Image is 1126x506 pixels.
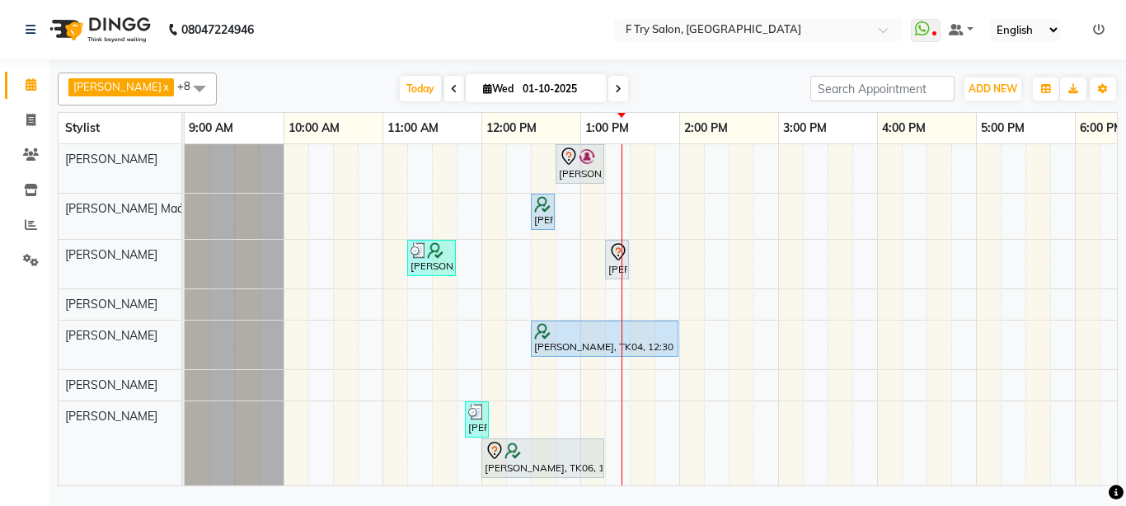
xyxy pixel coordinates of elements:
[181,7,254,53] b: 08047224946
[557,147,603,181] div: [PERSON_NAME] ., TK02, 12:45 PM-01:15 PM, Nails - Natural Nails Gel Nail Polish (F)
[383,116,443,140] a: 11:00 AM
[467,404,487,435] div: [PERSON_NAME], TK05, 11:50 AM-12:05 PM, Waxing - Bead Upper Lips/ [GEOGRAPHIC_DATA]/ Lower Lip/ N...
[65,328,157,343] span: [PERSON_NAME]
[400,76,441,101] span: Today
[533,196,553,227] div: [PERSON_NAME], TK04, 12:30 PM-12:40 PM, Threading - Eyebrows / Upper Lips/ Chin/ Nose/ Lower Lip ...
[533,323,677,354] div: [PERSON_NAME], TK04, 12:30 PM-02:00 PM, Hair Spa - Spa Essence Medium (F)
[409,242,454,274] div: [PERSON_NAME], TK03, 11:15 AM-11:45 AM, Haircut and Hair Styling - Boy-Basic Haircut (M)
[42,7,155,53] img: logo
[969,82,1017,95] span: ADD NEW
[483,441,603,476] div: [PERSON_NAME], TK06, 12:00 PM-01:15 PM, Facials- Skin Treatments - Skeyndor ALGAE MASK (F)
[162,80,169,93] a: x
[482,116,541,140] a: 12:00 PM
[607,242,627,277] div: [PERSON_NAME] ., TK02, 01:15 PM-01:30 PM, Hair Wash and Conditioning - Wash Medium (F)
[73,80,162,93] span: [PERSON_NAME]
[518,77,600,101] input: 2025-10-01
[581,116,633,140] a: 1:00 PM
[185,116,237,140] a: 9:00 AM
[964,77,1021,101] button: ADD NEW
[878,116,930,140] a: 4:00 PM
[284,116,344,140] a: 10:00 AM
[65,120,100,135] span: Stylist
[779,116,831,140] a: 3:00 PM
[65,247,157,262] span: [PERSON_NAME]
[680,116,732,140] a: 2:00 PM
[65,377,157,392] span: [PERSON_NAME]
[65,201,194,216] span: [PERSON_NAME] Maám
[177,79,203,92] span: +8
[810,76,955,101] input: Search Appointment
[479,82,518,95] span: Wed
[977,116,1029,140] a: 5:00 PM
[65,409,157,424] span: [PERSON_NAME]
[65,152,157,166] span: [PERSON_NAME]
[65,297,157,312] span: [PERSON_NAME]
